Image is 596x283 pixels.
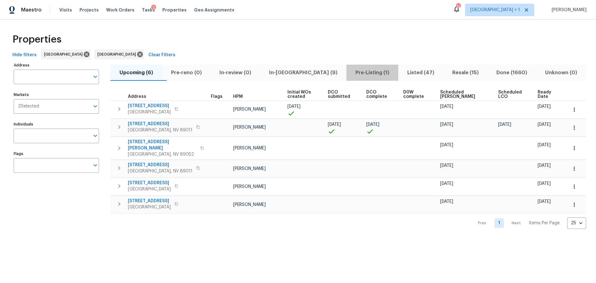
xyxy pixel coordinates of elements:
button: Open [91,102,100,111]
span: DCO complete [366,90,393,99]
label: Flags [14,152,99,156]
button: Open [91,131,100,140]
span: Scheduled [PERSON_NAME] [440,90,488,99]
span: Scheduled LCO [498,90,527,99]
button: Open [91,72,100,81]
span: [DATE] [440,143,453,147]
span: Maestro [21,7,42,13]
span: [DATE] [538,122,551,127]
span: Unknown (0) [540,68,582,77]
span: [GEOGRAPHIC_DATA] [128,204,171,210]
label: Markets [14,93,99,97]
span: [STREET_ADDRESS] [128,180,171,186]
span: Initial WOs created [287,90,318,99]
span: Done (1660) [491,68,532,77]
span: [GEOGRAPHIC_DATA], NV 89011 [128,127,192,133]
span: Geo Assignments [194,7,234,13]
span: [DATE] [538,104,551,109]
span: In-review (0) [214,68,257,77]
div: 25 [567,215,586,231]
button: Clear Filters [146,49,178,61]
span: Properties [162,7,187,13]
span: In-[GEOGRAPHIC_DATA] (9) [264,68,343,77]
label: Individuals [14,122,99,126]
span: [STREET_ADDRESS] [128,103,171,109]
button: Open [91,161,100,170]
span: [GEOGRAPHIC_DATA] + 1 [470,7,520,13]
span: [STREET_ADDRESS] [128,198,171,204]
span: [PERSON_NAME] [233,107,266,112]
span: Tasks [142,8,155,12]
nav: Pagination Navigation [472,217,586,229]
div: [GEOGRAPHIC_DATA] [41,49,91,59]
span: [DATE] [287,104,300,109]
span: [PERSON_NAME] [233,185,266,189]
span: Properties [12,36,61,43]
span: [PERSON_NAME] [233,203,266,207]
span: Listed (47) [402,68,440,77]
a: Goto page 1 [494,218,504,228]
div: 2 [151,5,156,11]
label: Address [14,63,99,67]
span: 2 Selected [18,104,39,109]
span: [DATE] [440,199,453,204]
span: Ready Date [538,90,557,99]
div: [GEOGRAPHIC_DATA] [94,49,144,59]
span: [GEOGRAPHIC_DATA] [97,51,138,57]
span: [GEOGRAPHIC_DATA], NV 89011 [128,168,192,174]
span: [DATE] [440,104,453,109]
span: [DATE] [328,122,341,127]
span: Hide filters [12,51,37,59]
span: D0W complete [403,90,430,99]
span: [DATE] [498,122,511,127]
span: [DATE] [538,143,551,147]
span: Visits [59,7,72,13]
span: [PERSON_NAME] [549,7,587,13]
span: [GEOGRAPHIC_DATA] [44,51,85,57]
span: [PERSON_NAME] [233,167,266,171]
span: [GEOGRAPHIC_DATA], NV 89052 [128,151,196,157]
span: HPM [233,94,243,99]
span: Address [128,94,146,99]
span: [PERSON_NAME] [233,146,266,150]
span: [GEOGRAPHIC_DATA] [128,186,171,192]
span: Flags [211,94,223,99]
span: Projects [79,7,99,13]
div: 13 [456,4,460,10]
span: Clear Filters [148,51,175,59]
span: Pre-Listing (1) [350,68,395,77]
span: Work Orders [106,7,134,13]
span: [DATE] [366,122,379,127]
span: [STREET_ADDRESS] [128,121,192,127]
span: [DATE] [440,181,453,186]
button: Hide filters [10,49,39,61]
span: Resale (15) [447,68,484,77]
span: [STREET_ADDRESS][PERSON_NAME] [128,139,196,151]
span: Pre-reno (0) [166,68,207,77]
span: [PERSON_NAME] [233,125,266,130]
span: [DATE] [538,199,551,204]
span: Upcoming (6) [114,68,158,77]
span: [DATE] [538,163,551,168]
span: [DATE] [440,163,453,168]
p: Items Per Page [529,220,560,226]
span: [GEOGRAPHIC_DATA] [128,109,171,115]
span: DCO submitted [328,90,356,99]
span: [DATE] [538,181,551,186]
span: [STREET_ADDRESS] [128,162,192,168]
span: [DATE] [440,122,453,127]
